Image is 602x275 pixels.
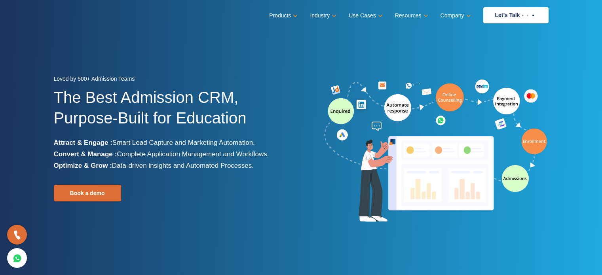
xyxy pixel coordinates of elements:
a: Use Cases [349,10,381,21]
img: admission-software-home-page-header [323,78,549,225]
a: Industry [310,10,335,21]
span: Smart Lead Capture and Marketing Automation. [112,139,255,146]
b: Optimize & Grow : [54,162,112,169]
a: Book a demo [54,185,121,201]
a: Products [269,10,296,21]
a: Let’s Talk [483,7,549,23]
div: Loved by 500+ Admission Teams [54,73,295,87]
span: Data-driven insights and Automated Processes. [112,162,254,169]
a: Company [441,10,469,21]
b: Convert & Manage : [54,150,117,158]
h1: The Best Admission CRM, Purpose-Built for Education [54,87,295,137]
b: Attract & Engage : [54,139,112,146]
a: Resources [395,10,427,21]
span: Complete Application Management and Workflows. [117,150,269,158]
